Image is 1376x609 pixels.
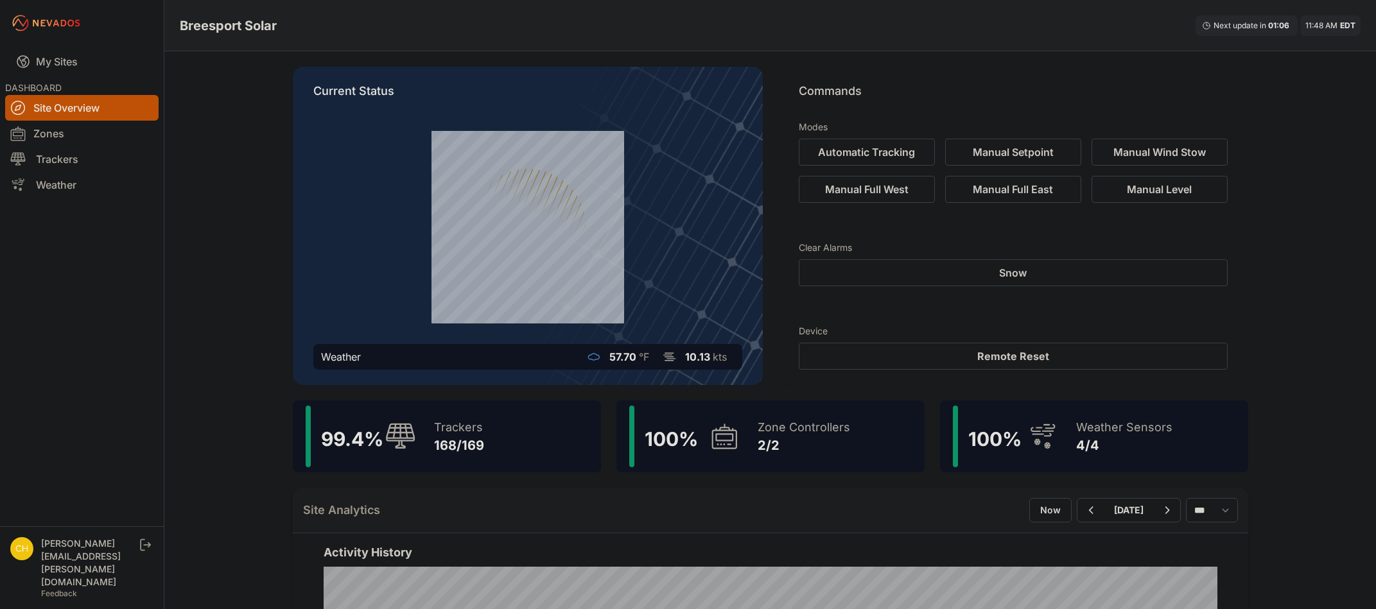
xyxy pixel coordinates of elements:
[1092,139,1228,166] button: Manual Wind Stow
[41,588,77,598] a: Feedback
[713,350,727,363] span: kts
[434,436,484,454] div: 168/169
[758,418,850,436] div: Zone Controllers
[5,172,159,198] a: Weather
[1104,499,1154,522] button: [DATE]
[1268,21,1291,31] div: 01 : 06
[180,17,277,35] h3: Breesport Solar
[685,350,710,363] span: 10.13
[799,325,1228,338] h3: Device
[945,176,1081,203] button: Manual Full East
[321,349,361,365] div: Weather
[609,350,636,363] span: 57.70
[645,427,698,450] span: 100 %
[1076,418,1172,436] div: Weather Sensors
[5,46,159,77] a: My Sites
[799,259,1228,286] button: Snow
[639,350,649,363] span: °F
[968,427,1022,450] span: 100 %
[5,82,62,93] span: DASHBOARD
[799,121,828,133] h3: Modes
[799,176,935,203] button: Manual Full West
[434,418,484,436] div: Trackers
[799,139,935,166] button: Automatic Tracking
[758,436,850,454] div: 2/2
[799,343,1228,370] button: Remote Reset
[1340,21,1355,30] span: EDT
[293,400,601,472] a: 99.4%Trackers168/169
[1214,21,1266,30] span: Next update in
[1029,498,1072,522] button: Now
[303,501,380,519] h2: Site Analytics
[5,146,159,172] a: Trackers
[10,537,33,560] img: chris.young@nevados.solar
[616,400,925,472] a: 100%Zone Controllers2/2
[10,13,82,33] img: Nevados
[945,139,1081,166] button: Manual Setpoint
[5,95,159,121] a: Site Overview
[799,82,1228,110] p: Commands
[1305,21,1337,30] span: 11:48 AM
[1076,436,1172,454] div: 4/4
[324,544,1217,562] h2: Activity History
[5,121,159,146] a: Zones
[180,9,277,42] nav: Breadcrumb
[940,400,1248,472] a: 100%Weather Sensors4/4
[799,241,1228,254] h3: Clear Alarms
[313,82,742,110] p: Current Status
[1092,176,1228,203] button: Manual Level
[41,537,137,588] div: [PERSON_NAME][EMAIL_ADDRESS][PERSON_NAME][DOMAIN_NAME]
[321,427,383,450] span: 99.4 %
